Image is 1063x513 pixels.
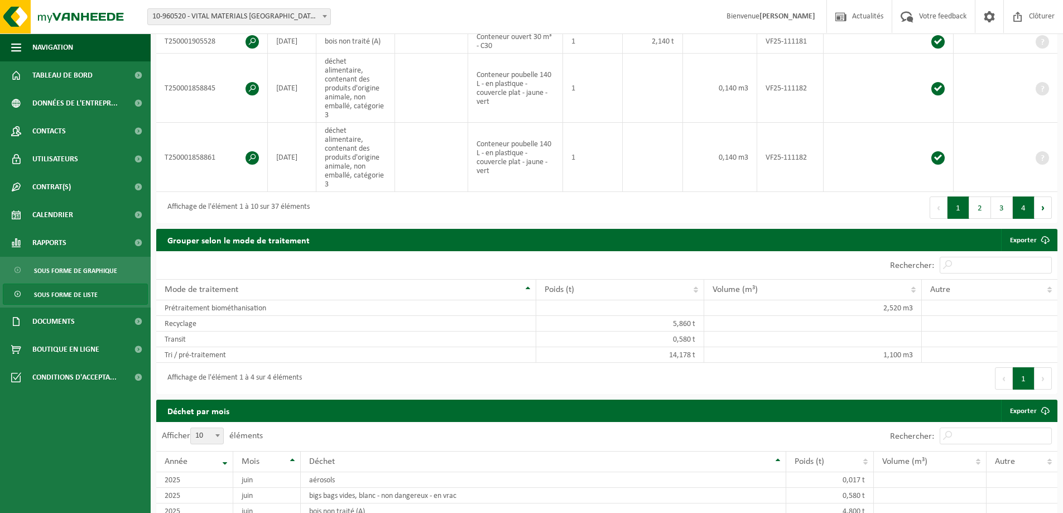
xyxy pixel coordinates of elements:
span: Mois [242,457,259,466]
label: Afficher éléments [162,432,263,440]
label: Rechercher: [890,432,934,441]
button: 3 [991,196,1013,219]
span: Poids (t) [795,457,824,466]
td: 0,580 t [536,332,704,347]
button: 1 [947,196,969,219]
td: 2,520 m3 [704,300,921,316]
td: bois non traité (A) [316,29,395,54]
td: 0,017 t [786,472,874,488]
a: Exporter [1001,400,1056,422]
td: 2,140 t [623,29,683,54]
button: Next [1035,196,1052,219]
a: Sous forme de liste [3,284,148,305]
span: Boutique en ligne [32,335,99,363]
td: juin [233,472,301,488]
td: juin [233,488,301,504]
span: Volume (m³) [882,457,927,466]
td: Recyclage [156,316,536,332]
td: déchet alimentaire, contenant des produits d'origine animale, non emballé, catégorie 3 [316,123,395,192]
td: 0,140 m3 [683,123,757,192]
td: T250001858845 [156,54,268,123]
a: Exporter [1001,229,1056,251]
span: Utilisateurs [32,145,78,173]
td: T250001905528 [156,29,268,54]
td: aérosols [301,472,787,488]
td: 0,580 t [786,488,874,504]
td: Conteneur poubelle 140 L - en plastique - couvercle plat - jaune - vert [468,123,562,192]
td: 1,100 m3 [704,347,921,363]
td: [DATE] [268,29,316,54]
span: 10-960520 - VITAL MATERIALS BELGIUM S.A. - TILLY [148,9,330,25]
td: 1 [563,54,623,123]
button: Previous [995,367,1013,390]
td: Transit [156,332,536,347]
span: 10-960520 - VITAL MATERIALS BELGIUM S.A. - TILLY [147,8,331,25]
td: bigs bags vides, blanc - non dangereux - en vrac [301,488,787,504]
td: Conteneur ouvert 30 m³ - C30 [468,29,562,54]
span: Sous forme de liste [34,284,98,305]
td: VF25-111181 [757,29,824,54]
span: Mode de traitement [165,285,238,294]
button: 1 [1013,367,1035,390]
td: Tri / pré-traitement [156,347,536,363]
td: déchet alimentaire, contenant des produits d'origine animale, non emballé, catégorie 3 [316,54,395,123]
span: Navigation [32,33,73,61]
button: Next [1035,367,1052,390]
a: Sous forme de graphique [3,260,148,281]
h2: Déchet par mois [156,400,241,421]
span: 10 [191,428,223,444]
td: 0,140 m3 [683,54,757,123]
td: [DATE] [268,123,316,192]
td: [DATE] [268,54,316,123]
td: T250001858861 [156,123,268,192]
td: VF25-111182 [757,123,824,192]
label: Rechercher: [890,261,934,270]
div: Affichage de l'élément 1 à 4 sur 4 éléments [162,368,302,389]
span: Poids (t) [545,285,574,294]
td: 2025 [156,472,233,488]
button: Previous [930,196,947,219]
span: Sous forme de graphique [34,260,117,281]
span: Contrat(s) [32,173,71,201]
div: Affichage de l'élément 1 à 10 sur 37 éléments [162,198,310,218]
span: Année [165,457,187,466]
td: 5,860 t [536,316,704,332]
strong: [PERSON_NAME] [759,12,815,21]
span: Tableau de bord [32,61,93,89]
td: 1 [563,29,623,54]
span: Contacts [32,117,66,145]
button: 2 [969,196,991,219]
td: Prétraitement biométhanisation [156,300,536,316]
td: Conteneur poubelle 140 L - en plastique - couvercle plat - jaune - vert [468,54,562,123]
span: Autre [995,457,1015,466]
td: 1 [563,123,623,192]
span: Déchet [309,457,335,466]
span: Conditions d'accepta... [32,363,117,391]
td: VF25-111182 [757,54,824,123]
span: 10 [190,428,224,444]
button: 4 [1013,196,1035,219]
span: Rapports [32,229,66,257]
span: Données de l'entrepr... [32,89,118,117]
span: Volume (m³) [713,285,758,294]
td: 14,178 t [536,347,704,363]
td: 2025 [156,488,233,504]
span: Calendrier [32,201,73,229]
span: Autre [930,285,950,294]
h2: Grouper selon le mode de traitement [156,229,321,251]
span: Documents [32,308,75,335]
